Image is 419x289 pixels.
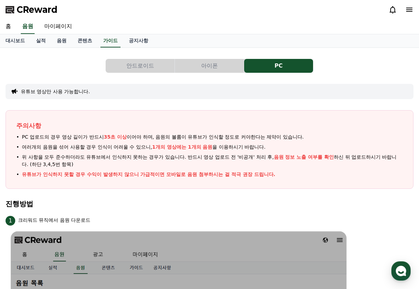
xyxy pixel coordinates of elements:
[6,216,15,226] span: 1
[22,171,275,178] p: 유튜브가 인식하지 못할 경우 수익이 발생하지 않으니 가급적이면 모바일로 음원 첨부하시는 걸 적극 권장 드립니다.
[46,220,89,237] a: 대화
[274,154,334,160] span: 음원 정보 노출 여부를 확인
[104,134,127,140] span: 35초 이상
[18,217,90,224] p: 크리워드 뮤직에서 음원 다운로드
[2,220,46,237] a: 홈
[51,34,72,47] a: 음원
[6,4,57,15] a: CReward
[106,59,175,73] button: 안드로이드
[72,34,98,47] a: 콘텐츠
[22,154,403,168] span: 위 사항을 모두 준수하더라도 유튜브에서 인식하지 못하는 경우가 있습니다. 반드시 영상 업로드 전 '비공개' 처리 후, 하신 뒤 업로드하시기 바랍니다. (하단 3,4,5번 항목)
[16,121,403,131] p: 주의사항
[21,19,35,34] a: 음원
[21,88,90,95] button: 유튜브 영상만 사용 가능합니다.
[107,230,115,236] span: 설정
[22,230,26,236] span: 홈
[123,34,154,47] a: 공지사항
[30,34,51,47] a: 실적
[100,34,121,47] a: 가이드
[152,144,212,150] span: 1개의 영상에는 1개의 음원
[244,59,313,73] button: PC
[63,230,72,236] span: 대화
[22,143,266,151] span: 여러개의 음원을 섞어 사용할 경우 인식이 어려울 수 있으니, 을 이용하시기 바랍니다.
[17,4,57,15] span: CReward
[39,19,78,34] a: 마이페이지
[175,59,244,73] button: 아이폰
[22,133,304,141] span: PC 업로드의 경우 영상 길이가 반드시 이어야 하며, 음원의 볼륨이 유튜브가 인식할 정도로 커야한다는 제약이 있습니다.
[89,220,133,237] a: 설정
[6,200,413,208] h4: 진행방법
